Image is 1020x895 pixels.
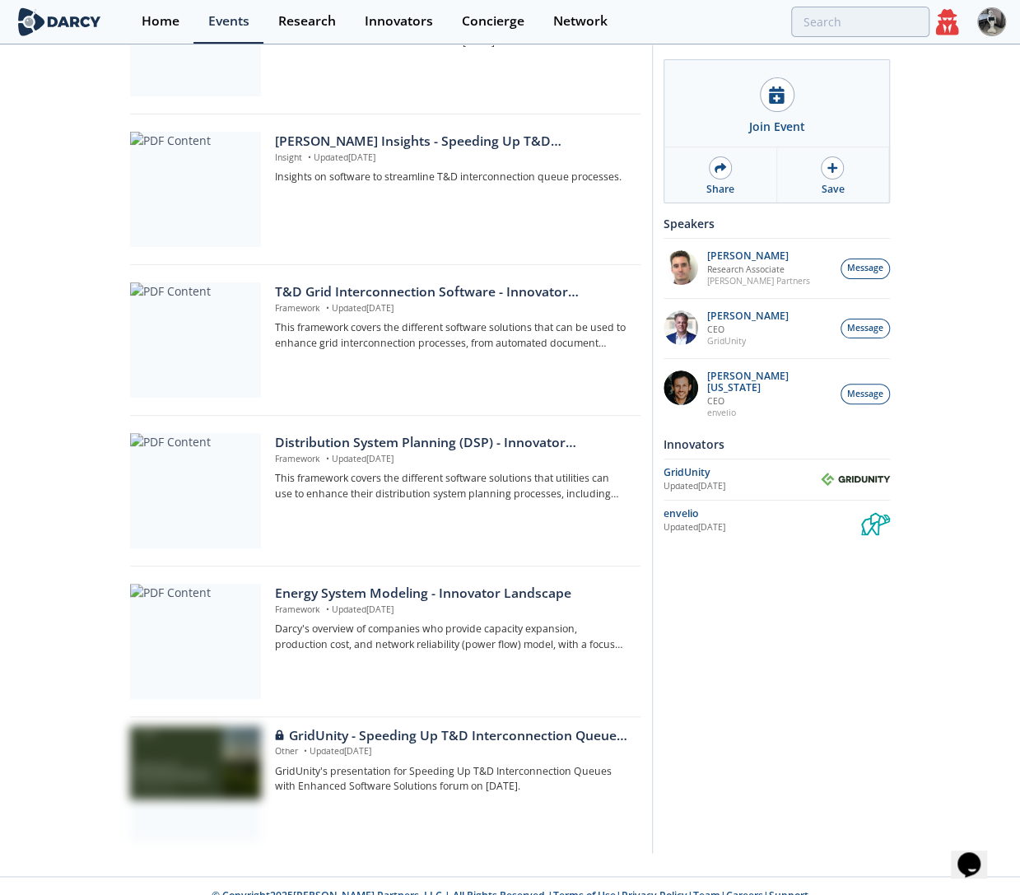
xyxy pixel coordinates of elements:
p: Insights on software to streamline T&D interconnection queue processes. [275,170,628,184]
img: envelio [861,506,890,535]
p: This framework covers the different software solutions that can be used to enhance grid interconn... [275,320,628,351]
div: Research [278,15,336,28]
div: Home [142,15,179,28]
span: • [323,604,332,615]
span: Message [847,388,883,401]
img: 1b183925-147f-4a47-82c9-16eeeed5003c [664,371,698,405]
p: [PERSON_NAME] [707,310,789,322]
p: CEO [707,395,832,407]
div: Share [706,182,734,197]
p: [PERSON_NAME] Partners [707,275,810,287]
span: Message [847,262,883,275]
span: • [300,745,310,757]
div: Updated [DATE] [664,480,821,493]
p: envelio [707,407,832,418]
div: GridUnity - Speeding Up T&D Interconnection Queues with Enhanced Software Solutions [275,726,628,746]
a: PDF Content T&D Grid Interconnection Software - Innovator Landscape Framework •Updated[DATE] This... [130,282,640,398]
button: Message [841,384,890,404]
p: Framework Updated [DATE] [275,453,628,466]
iframe: chat widget [951,829,1004,879]
span: • [305,151,314,163]
p: This framework covers the different software solutions that utilities can use to enhance their di... [275,471,628,501]
div: Concierge [462,15,524,28]
a: PDF Content Distribution System Planning (DSP) - Innovator Landscape Framework •Updated[DATE] Thi... [130,433,640,548]
p: GridUnity's presentation for Speeding Up T&D Interconnection Queues with Enhanced Software Soluti... [275,764,628,795]
div: Join Event [749,118,805,135]
img: Profile [977,7,1006,36]
p: Insight Updated [DATE] [275,151,628,165]
img: logo-wide.svg [15,7,105,36]
p: GridUnity [707,335,789,347]
div: [PERSON_NAME] Insights - Speeding Up T&D Interconnection Queues with Enhanced Software Solutions [275,132,628,151]
p: Framework Updated [DATE] [275,604,628,617]
div: Events [208,15,249,28]
p: Framework Updated [DATE] [275,302,628,315]
img: f1d2b35d-fddb-4a25-bd87-d4d314a355e9 [664,250,698,285]
button: Message [841,259,890,279]
div: Distribution System Planning (DSP) - Innovator Landscape [275,433,628,453]
span: • [323,302,332,314]
p: CEO [707,324,789,335]
a: PDF Content Energy System Modeling - Innovator Landscape Framework •Updated[DATE] Darcy's overvie... [130,584,640,699]
div: Speakers [664,209,890,238]
p: [PERSON_NAME][US_STATE] [707,371,832,394]
div: T&D Grid Interconnection Software - Innovator Landscape [275,282,628,302]
span: • [323,453,332,464]
div: envelio [664,506,861,521]
a: GridUnity - Speeding Up T&D Interconnection Queues with Enhanced Software Solutions preview GridU... [130,726,640,841]
p: Darcy's overview of companies who provide capacity expansion, production cost, and network reliab... [275,622,628,652]
div: Updated [DATE] [664,521,861,534]
div: Network [553,15,608,28]
a: PDF Content [PERSON_NAME] Insights - Speeding Up T&D Interconnection Queues with Enhanced Softwar... [130,132,640,247]
div: GridUnity [664,465,821,480]
div: Innovators [365,15,433,28]
p: [PERSON_NAME] [707,250,810,262]
p: Other Updated [DATE] [275,745,628,758]
div: Energy System Modeling - Innovator Landscape [275,584,628,604]
input: Advanced Search [791,7,929,37]
button: Message [841,319,890,339]
a: GridUnity Updated[DATE] GridUnity [664,465,890,494]
div: Save [821,182,844,197]
p: Research Associate [707,263,810,275]
img: d42dc26c-2a28-49ac-afde-9b58c84c0349 [664,310,698,345]
span: Message [847,322,883,335]
a: envelio Updated[DATE] envelio [664,506,890,535]
img: GridUnity [821,473,890,486]
div: Innovators [664,430,890,459]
